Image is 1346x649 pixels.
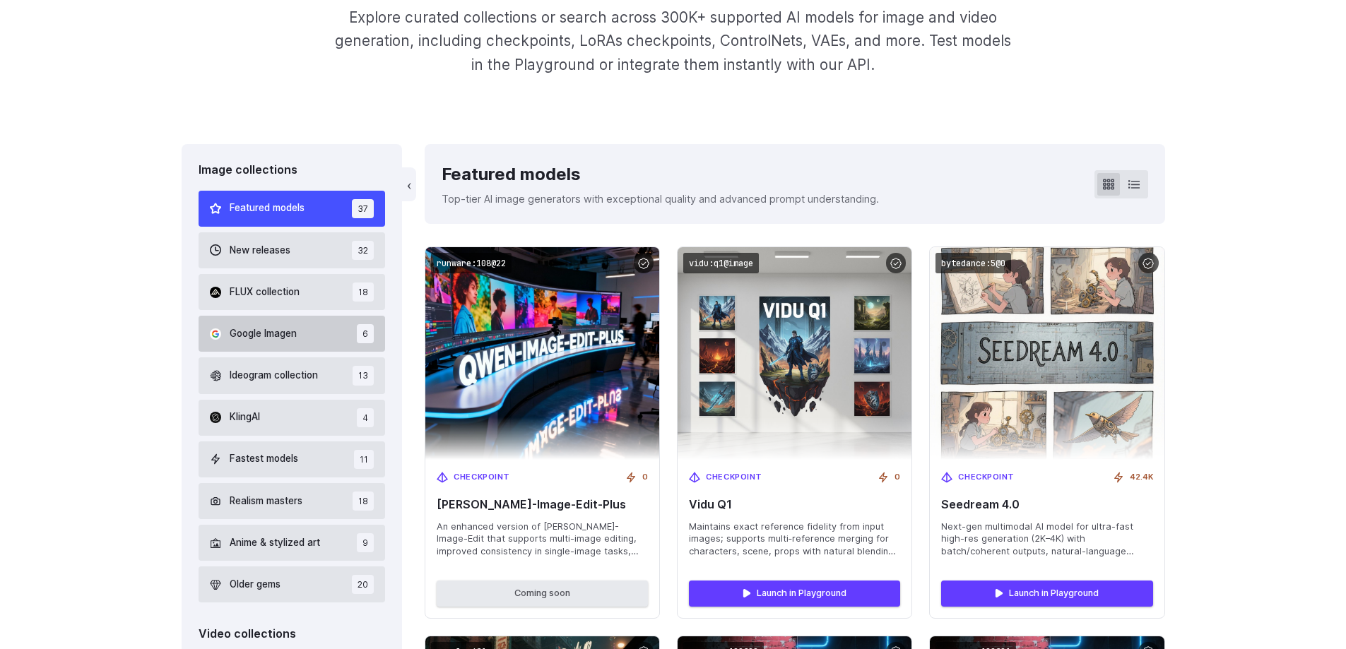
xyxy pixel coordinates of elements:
span: Google Imagen [230,326,297,342]
p: Explore curated collections or search across 300K+ supported AI models for image and video genera... [329,6,1017,76]
img: Seedream 4.0 [930,247,1164,460]
p: Top-tier AI image generators with exceptional quality and advanced prompt understanding. [442,191,879,207]
span: 9 [357,533,374,552]
button: New releases 32 [199,232,386,268]
span: KlingAI [230,410,260,425]
span: Realism masters [230,494,302,509]
span: 20 [352,575,374,594]
span: Featured models [230,201,305,216]
button: Ideogram collection 13 [199,357,386,393]
span: 4 [357,408,374,427]
span: 0 [895,471,900,484]
span: [PERSON_NAME]-Image-Edit-Plus [437,498,648,511]
span: Fastest models [230,451,298,467]
span: 13 [353,366,374,385]
span: Vidu Q1 [689,498,900,511]
span: Seedream 4.0 [941,498,1152,511]
span: 11 [354,450,374,469]
span: Checkpoint [454,471,510,484]
button: Older gems 20 [199,566,386,602]
button: Fastest models 11 [199,441,386,477]
button: Anime & stylized art 9 [199,525,386,561]
span: 6 [357,324,374,343]
div: Featured models [442,161,879,188]
span: Maintains exact reference fidelity from input images; supports multi‑reference merging for charac... [689,520,900,559]
button: Coming soon [437,580,648,606]
span: Older gems [230,577,281,593]
span: 18 [353,492,374,511]
button: ‹ [402,167,416,201]
span: Next-gen multimodal AI model for ultra-fast high-res generation (2K–4K) with batch/coherent outpu... [941,520,1152,559]
span: Ideogram collection [230,368,318,383]
button: KlingAI 4 [199,400,386,436]
div: Video collections [199,625,386,643]
span: 0 [642,471,648,484]
img: Vidu Q1 [678,247,911,460]
span: 42.4K [1130,471,1153,484]
button: Realism masters 18 [199,483,386,519]
span: An enhanced version of [PERSON_NAME]-Image-Edit that supports multi-image editing, improved consi... [437,520,648,559]
span: Anime & stylized art [230,535,320,551]
code: runware:108@22 [431,253,512,273]
button: Google Imagen 6 [199,316,386,352]
button: FLUX collection 18 [199,274,386,310]
button: Featured models 37 [199,191,386,227]
span: 18 [353,282,374,302]
span: Checkpoint [958,471,1015,484]
span: 37 [352,199,374,218]
span: 32 [352,241,374,260]
img: Qwen-Image-Edit-Plus [425,247,659,460]
a: Launch in Playground [689,580,900,606]
a: Launch in Playground [941,580,1152,606]
span: Checkpoint [706,471,762,484]
span: New releases [230,243,290,258]
span: FLUX collection [230,285,300,300]
div: Image collections [199,161,386,179]
code: bytedance:5@0 [935,253,1011,273]
code: vidu:q1@image [683,253,759,273]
